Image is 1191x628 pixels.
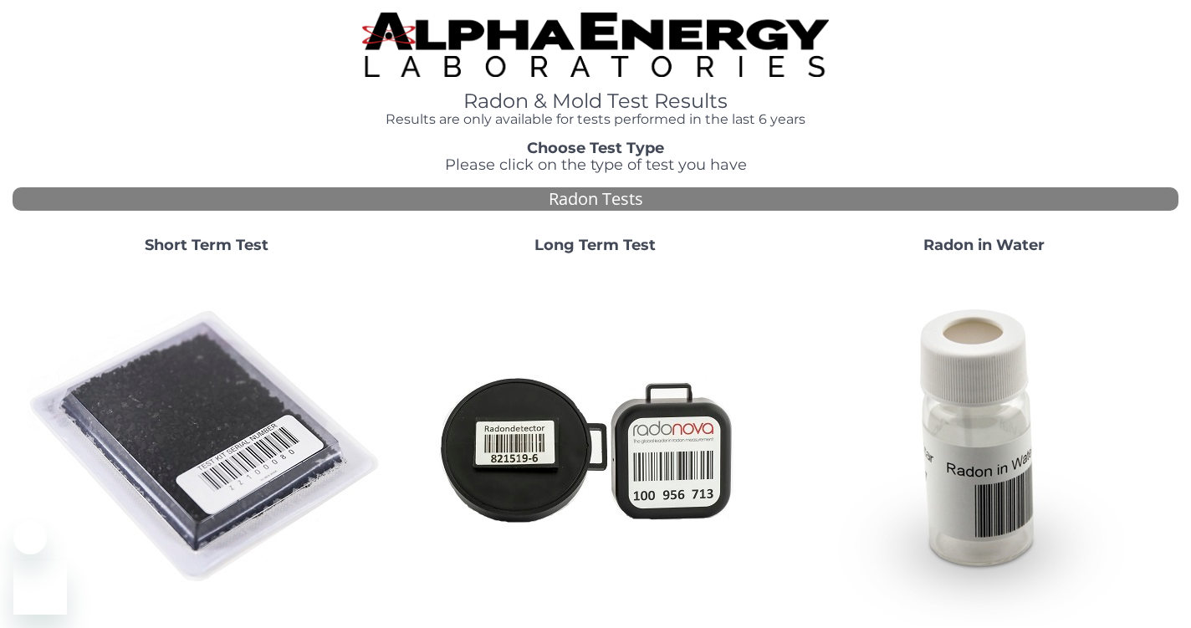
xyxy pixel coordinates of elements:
h1: Radon & Mold Test Results [362,90,829,112]
strong: Short Term Test [145,236,268,254]
strong: Radon in Water [923,236,1045,254]
strong: Long Term Test [534,236,656,254]
img: Radtrak2vsRadtrak3.jpg [416,268,775,627]
span: Please click on the type of test you have [445,156,747,174]
iframe: Button to launch messaging window [13,561,67,615]
img: RadoninWater.jpg [805,268,1164,627]
iframe: Close message [13,521,47,554]
img: ShortTerm.jpg [27,268,386,627]
div: Radon Tests [13,187,1178,212]
h4: Results are only available for tests performed in the last 6 years [362,112,829,127]
img: TightCrop.jpg [362,13,829,77]
strong: Choose Test Type [527,139,664,157]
